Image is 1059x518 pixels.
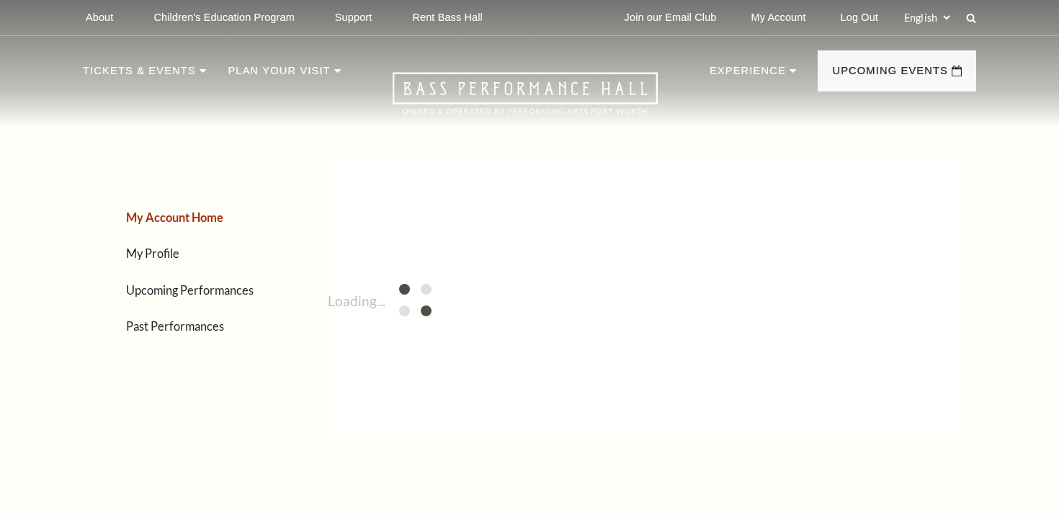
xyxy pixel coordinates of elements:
[126,283,254,297] a: Upcoming Performances
[83,62,196,88] p: Tickets & Events
[228,62,330,88] p: Plan Your Visit
[126,319,224,333] a: Past Performances
[126,210,223,224] a: My Account Home
[412,12,483,24] p: Rent Bass Hall
[832,62,948,88] p: Upcoming Events
[335,12,372,24] p: Support
[153,12,294,24] p: Children's Education Program
[710,62,786,88] p: Experience
[126,246,179,260] a: My Profile
[86,12,113,24] p: About
[901,11,952,24] select: Select:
